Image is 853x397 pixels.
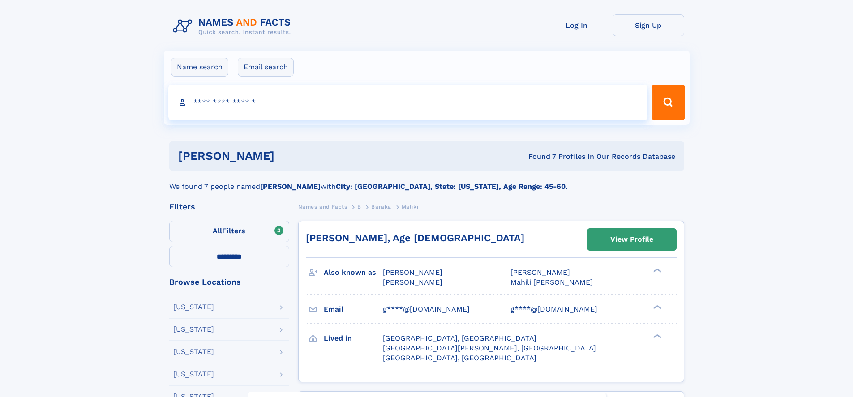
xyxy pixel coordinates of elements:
div: [US_STATE] [173,326,214,333]
span: [GEOGRAPHIC_DATA][PERSON_NAME], [GEOGRAPHIC_DATA] [383,344,596,352]
h1: [PERSON_NAME] [178,150,402,162]
span: [PERSON_NAME] [383,278,442,286]
img: Logo Names and Facts [169,14,298,38]
span: [PERSON_NAME] [383,268,442,277]
span: [GEOGRAPHIC_DATA], [GEOGRAPHIC_DATA] [383,354,536,362]
a: Baraka [371,201,391,212]
div: Browse Locations [169,278,289,286]
div: [US_STATE] [173,371,214,378]
div: Filters [169,203,289,211]
button: Search Button [652,85,685,120]
h3: Email [324,302,383,317]
a: Names and Facts [298,201,347,212]
div: [US_STATE] [173,348,214,355]
span: [PERSON_NAME] [510,268,570,277]
a: View Profile [587,229,676,250]
div: View Profile [610,229,653,250]
input: search input [168,85,648,120]
a: Log In [541,14,613,36]
span: B [357,204,361,210]
label: Name search [171,58,228,77]
div: ❯ [651,304,662,310]
h3: Lived in [324,331,383,346]
a: Sign Up [613,14,684,36]
span: Baraka [371,204,391,210]
div: We found 7 people named with . [169,171,684,192]
div: ❯ [651,333,662,339]
h3: Also known as [324,265,383,280]
span: [GEOGRAPHIC_DATA], [GEOGRAPHIC_DATA] [383,334,536,342]
span: All [213,226,222,235]
label: Filters [169,221,289,242]
label: Email search [238,58,294,77]
span: Mahili [PERSON_NAME] [510,278,593,286]
div: Found 7 Profiles In Our Records Database [401,152,675,162]
b: [PERSON_NAME] [260,182,321,191]
span: Maliki [402,204,419,210]
b: City: [GEOGRAPHIC_DATA], State: [US_STATE], Age Range: 45-60 [336,182,566,191]
a: [PERSON_NAME], Age [DEMOGRAPHIC_DATA] [306,232,524,243]
div: ❯ [651,268,662,273]
div: [US_STATE] [173,303,214,311]
a: B [357,201,361,212]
